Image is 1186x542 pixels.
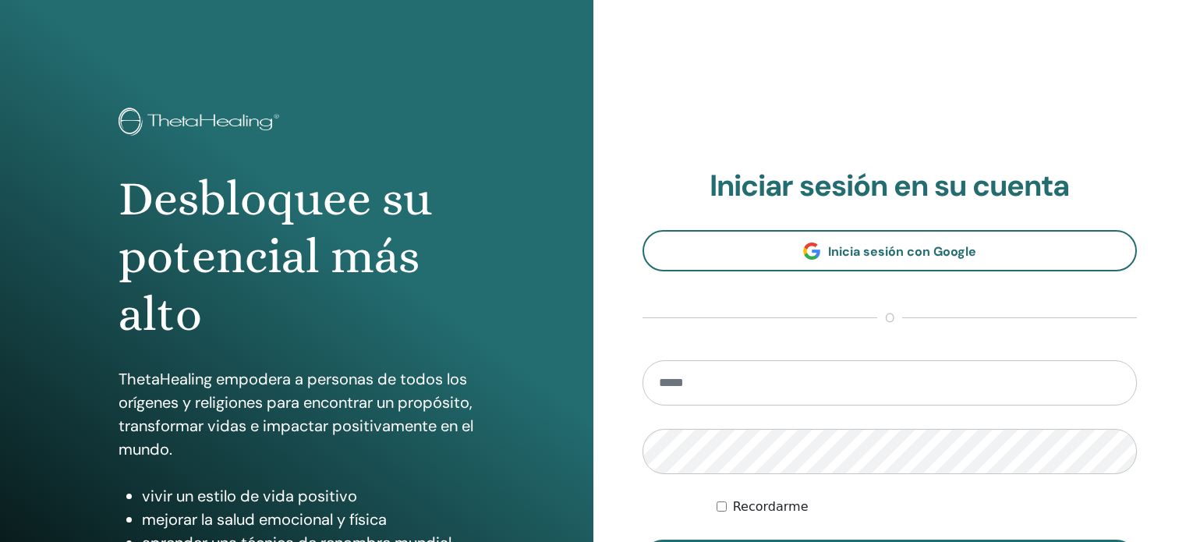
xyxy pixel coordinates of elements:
[142,508,475,531] li: mejorar la salud emocional y física
[717,498,1137,516] div: Mantenerme autenticado indefinidamente o hasta cerrar la sesión manualmente
[119,367,475,461] p: ThetaHealing empodera a personas de todos los orígenes y religiones para encontrar un propósito, ...
[643,230,1138,271] a: Inicia sesión con Google
[828,243,976,260] span: Inicia sesión con Google
[733,498,809,516] label: Recordarme
[119,170,475,344] h1: Desbloquee su potencial más alto
[643,168,1138,204] h2: Iniciar sesión en su cuenta
[142,484,475,508] li: vivir un estilo de vida positivo
[877,309,902,328] span: o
